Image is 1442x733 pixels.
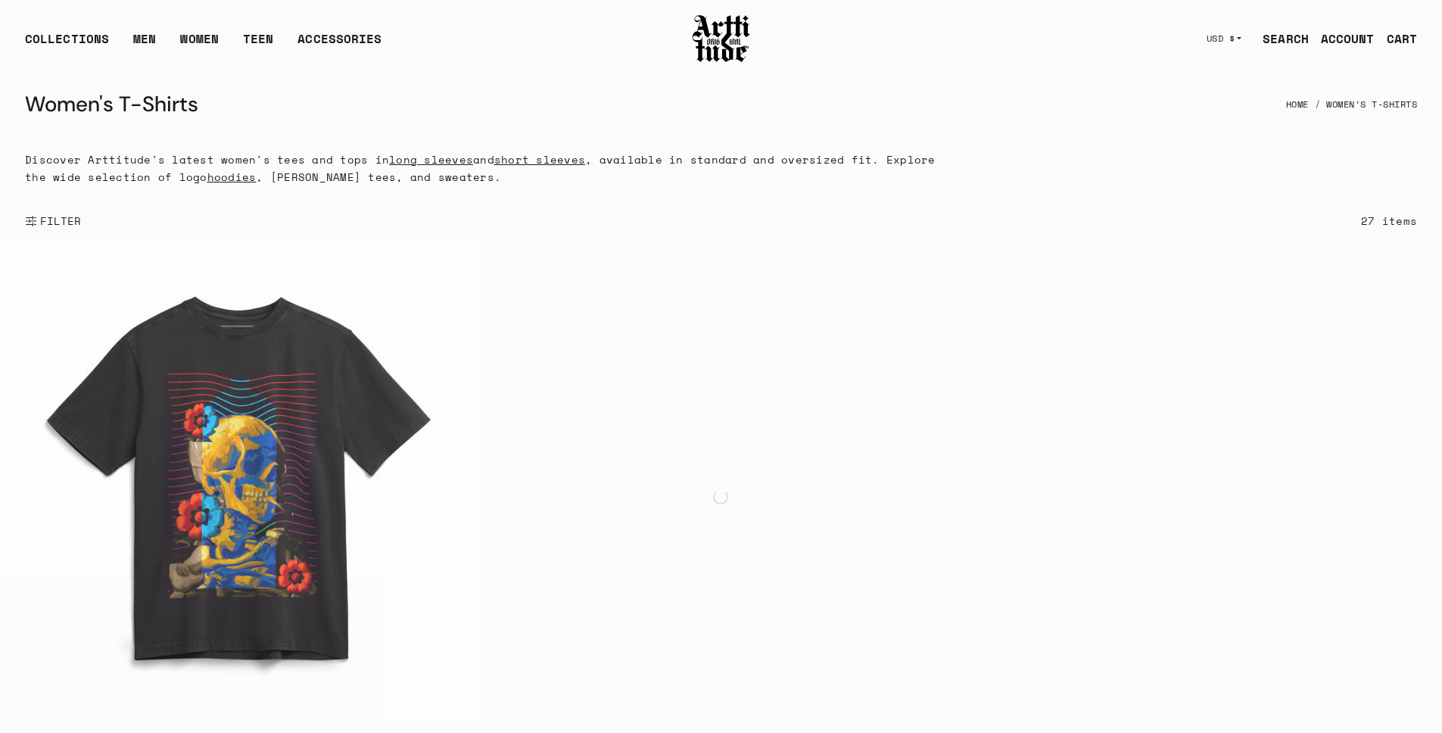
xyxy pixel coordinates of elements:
[25,204,82,238] button: Show filters
[133,30,156,60] a: MEN
[25,86,198,123] h1: Women's T-Shirts
[1375,23,1417,54] a: Open cart
[1,239,481,719] img: Electric Sunflower Skull Heavyweight Tee
[1286,88,1309,121] a: Home
[1,239,481,719] a: Electric Sunflower Skull Heavyweight TeeElectric Sunflower Skull Heavyweight Tee
[1387,30,1417,48] div: CART
[1309,88,1418,121] li: Women's T-Shirts
[389,151,473,167] a: long sleeves
[180,30,219,60] a: WOMEN
[1250,23,1309,54] a: SEARCH
[13,30,394,60] ul: Main navigation
[691,13,752,64] img: Arttitude
[1361,212,1417,229] div: 27 items
[1198,22,1251,55] button: USD $
[297,30,382,60] div: ACCESSORIES
[207,169,257,185] a: hoodies
[25,30,109,60] div: COLLECTIONS
[494,151,585,167] a: short sleeves
[37,214,82,229] span: FILTER
[1,151,970,186] div: Discover Arttitude's latest women's tees and tops in and , available in standard and oversized fi...
[1309,23,1375,54] a: ACCOUNT
[1207,33,1235,45] span: USD $
[243,30,273,60] a: TEEN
